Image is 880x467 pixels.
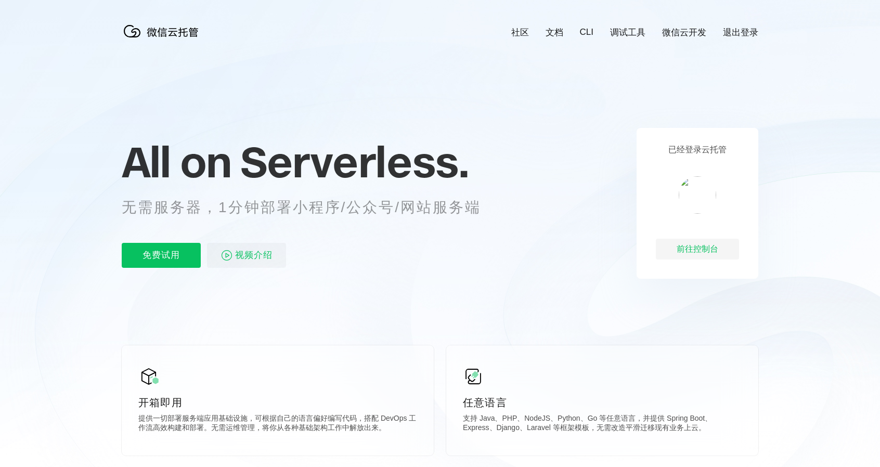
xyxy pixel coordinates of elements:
[662,27,706,38] a: 微信云开发
[723,27,758,38] a: 退出登录
[138,414,417,435] p: 提供一切部署服务端应用基础设施，可根据自己的语言偏好编写代码，搭配 DevOps 工作流高效构建和部署。无需运维管理，将你从各种基础架构工作中解放出来。
[221,249,233,262] img: video_play.svg
[580,27,593,37] a: CLI
[463,395,742,410] p: 任意语言
[122,136,230,188] span: All on
[235,243,273,268] span: 视频介绍
[122,243,201,268] p: 免费试用
[240,136,469,188] span: Serverless.
[122,34,205,43] a: 微信云托管
[656,239,739,260] div: 前往控制台
[463,414,742,435] p: 支持 Java、PHP、NodeJS、Python、Go 等任意语言，并提供 Spring Boot、Express、Django、Laravel 等框架模板，无需改造平滑迁移现有业务上云。
[122,21,205,42] img: 微信云托管
[138,395,417,410] p: 开箱即用
[546,27,563,38] a: 文档
[511,27,529,38] a: 社区
[668,145,727,155] p: 已经登录云托管
[122,197,500,218] p: 无需服务器，1分钟部署小程序/公众号/网站服务端
[610,27,645,38] a: 调试工具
